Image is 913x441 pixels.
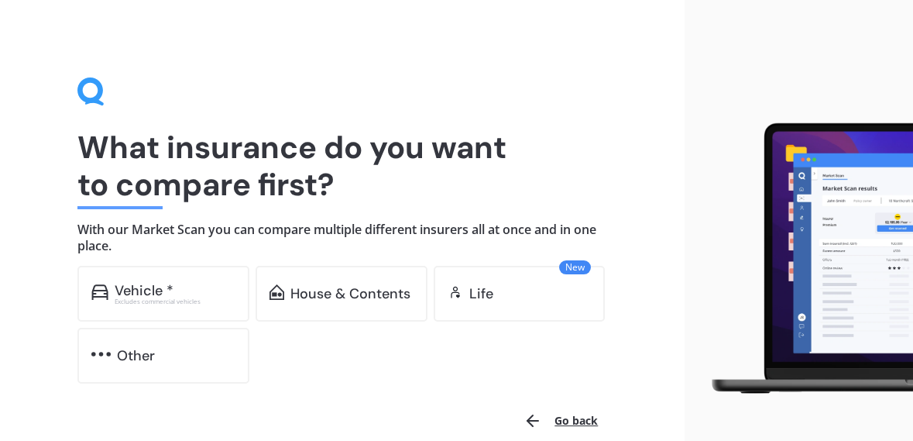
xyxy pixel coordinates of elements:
[559,260,591,274] span: New
[115,283,173,298] div: Vehicle *
[117,348,155,363] div: Other
[91,346,111,362] img: other.81dba5aafe580aa69f38.svg
[697,117,913,401] img: laptop.webp
[77,129,607,203] h1: What insurance do you want to compare first?
[77,222,607,253] h4: With our Market Scan you can compare multiple different insurers all at once and in one place.
[91,284,108,300] img: car.f15378c7a67c060ca3f3.svg
[115,298,235,305] div: Excludes commercial vehicles
[514,402,607,439] button: Go back
[290,286,410,301] div: House & Contents
[469,286,493,301] div: Life
[269,284,284,300] img: home-and-contents.b802091223b8502ef2dd.svg
[448,284,463,300] img: life.f720d6a2d7cdcd3ad642.svg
